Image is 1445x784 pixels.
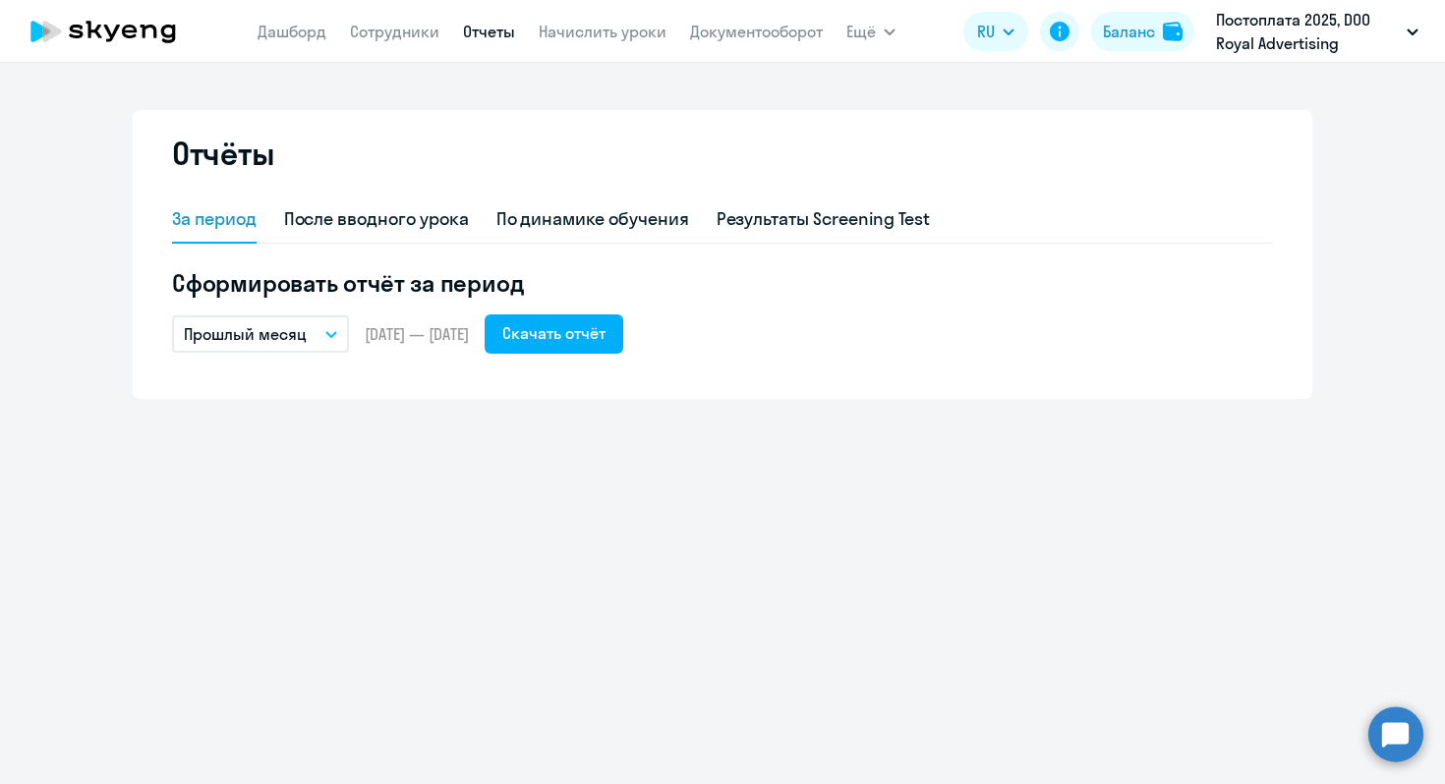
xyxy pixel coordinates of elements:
[977,20,995,43] span: RU
[258,22,326,41] a: Дашборд
[172,206,257,232] div: За период
[502,321,606,345] div: Скачать отчёт
[963,12,1028,51] button: RU
[717,206,931,232] div: Результаты Screening Test
[172,315,349,353] button: Прошлый месяц
[284,206,469,232] div: После вводного урока
[1163,22,1183,41] img: balance
[496,206,689,232] div: По динамике обучения
[1206,8,1428,55] button: Постоплата 2025, DOO Royal Advertising
[172,134,274,173] h2: Отчёты
[846,20,876,43] span: Ещё
[350,22,439,41] a: Сотрудники
[690,22,823,41] a: Документооборот
[485,314,623,354] button: Скачать отчёт
[1216,8,1399,55] p: Постоплата 2025, DOO Royal Advertising
[365,323,469,345] span: [DATE] — [DATE]
[172,267,1273,299] h5: Сформировать отчёт за период
[1103,20,1155,43] div: Баланс
[184,322,307,346] p: Прошлый месяц
[539,22,666,41] a: Начислить уроки
[463,22,515,41] a: Отчеты
[1091,12,1194,51] button: Балансbalance
[846,12,896,51] button: Ещё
